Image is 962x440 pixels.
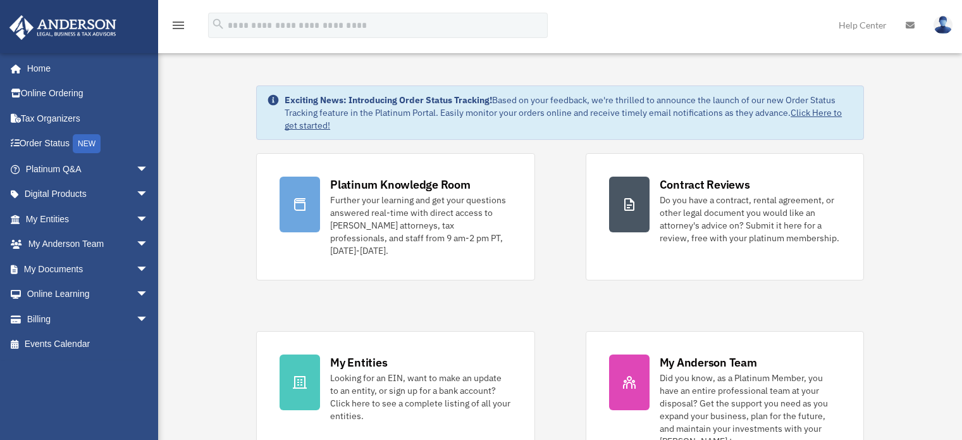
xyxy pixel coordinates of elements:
a: Online Ordering [9,81,168,106]
div: Do you have a contract, rental agreement, or other legal document you would like an attorney's ad... [660,194,841,244]
span: arrow_drop_down [136,156,161,182]
div: Based on your feedback, we're thrilled to announce the launch of our new Order Status Tracking fe... [285,94,853,132]
span: arrow_drop_down [136,306,161,332]
a: menu [171,22,186,33]
img: Anderson Advisors Platinum Portal [6,15,120,40]
div: Looking for an EIN, want to make an update to an entity, or sign up for a bank account? Click her... [330,372,511,422]
span: arrow_drop_down [136,182,161,208]
i: menu [171,18,186,33]
a: My Anderson Teamarrow_drop_down [9,232,168,257]
span: arrow_drop_down [136,256,161,282]
img: User Pic [934,16,953,34]
div: Contract Reviews [660,177,750,192]
a: Tax Organizers [9,106,168,131]
a: Digital Productsarrow_drop_down [9,182,168,207]
span: arrow_drop_down [136,206,161,232]
span: arrow_drop_down [136,232,161,258]
a: My Documentsarrow_drop_down [9,256,168,282]
div: Further your learning and get your questions answered real-time with direct access to [PERSON_NAM... [330,194,511,257]
a: Platinum Knowledge Room Further your learning and get your questions answered real-time with dire... [256,153,534,280]
a: Platinum Q&Aarrow_drop_down [9,156,168,182]
a: Billingarrow_drop_down [9,306,168,332]
div: NEW [73,134,101,153]
div: My Entities [330,355,387,370]
a: Click Here to get started! [285,107,842,131]
a: My Entitiesarrow_drop_down [9,206,168,232]
a: Events Calendar [9,332,168,357]
a: Contract Reviews Do you have a contract, rental agreement, or other legal document you would like... [586,153,864,280]
a: Online Learningarrow_drop_down [9,282,168,307]
a: Home [9,56,161,81]
strong: Exciting News: Introducing Order Status Tracking! [285,94,492,106]
a: Order StatusNEW [9,131,168,157]
div: Platinum Knowledge Room [330,177,471,192]
i: search [211,17,225,31]
span: arrow_drop_down [136,282,161,308]
div: My Anderson Team [660,355,757,370]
